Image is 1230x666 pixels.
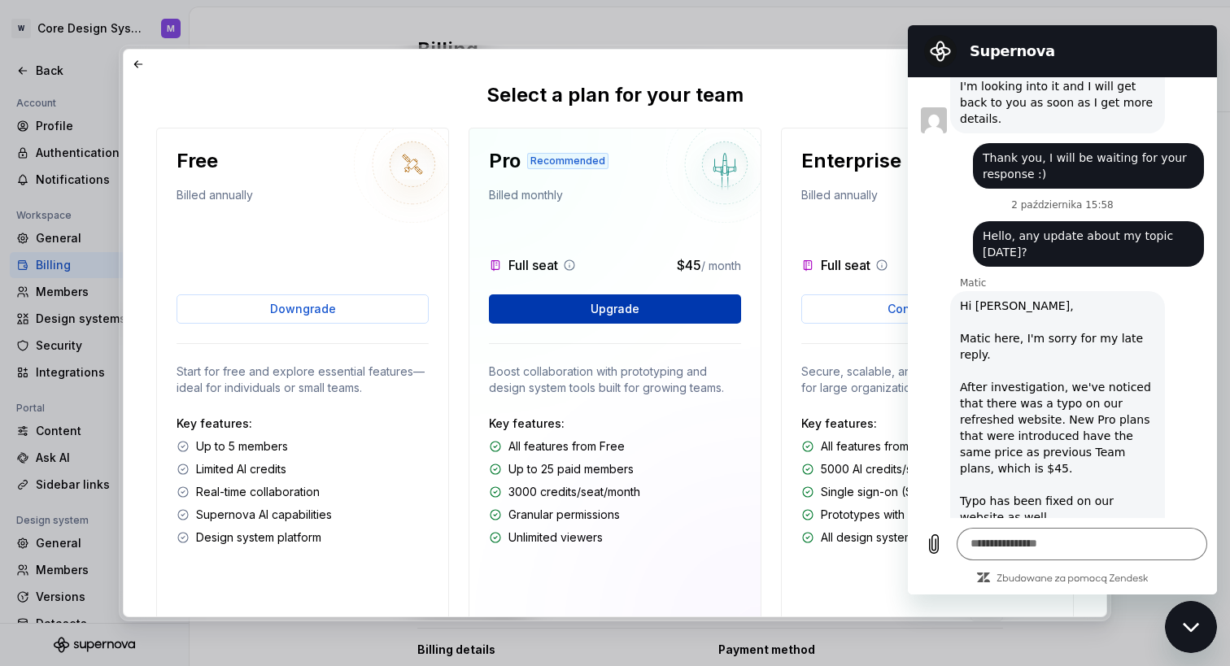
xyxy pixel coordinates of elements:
[489,187,563,210] p: Billed monthly
[489,416,741,432] p: Key features:
[701,259,741,272] span: / month
[489,363,741,396] p: Boost collaboration with prototyping and design system tools built for growing teams.
[196,438,288,455] p: Up to 5 members
[508,507,620,523] p: Granular permissions
[89,549,241,559] a: Zbudowane za pomocą Zendesk: Odwiedź witrynę Zendesk na nowej karcie
[508,255,558,275] p: Full seat
[177,148,218,174] p: Free
[508,529,603,546] p: Unlimited viewers
[486,82,744,108] p: Select a plan for your team
[46,266,254,572] div: Hi [PERSON_NAME], Matic here, I'm sorry for my late reply. After investigation, we've noticed tha...
[821,529,962,546] p: All design system features
[270,301,336,317] span: Downgrade
[196,507,332,523] p: Supernova AI capabilities
[177,416,429,432] p: Key features:
[177,294,429,324] button: Downgrade
[801,363,1053,396] p: Secure, scalable, and fully supported — made for large organizations.
[821,461,966,477] p: 5000 AI credits/seat/month
[196,484,320,500] p: Real-time collaboration
[677,257,701,273] span: $45
[196,461,286,477] p: Limited AI credits
[508,484,640,500] p: 3000 credits/seat/month
[527,153,608,169] div: Recommended
[821,484,934,500] p: Single sign-on (SSO)
[908,25,1217,594] iframe: Okno komunikatora
[888,301,966,317] span: Contact sales
[10,503,42,535] button: Prześlij plik
[801,416,1053,432] p: Key features:
[508,438,625,455] p: All features from Free
[801,148,901,174] p: Enterprise
[801,294,1053,324] a: Contact sales
[196,529,321,546] p: Design system platform
[821,255,870,275] p: Full seat
[177,363,429,396] p: Start for free and explore essential features—ideal for individuals or small teams.
[489,294,741,324] button: Upgrade
[821,438,931,455] p: All features from Pro
[177,187,253,210] p: Billed annually
[801,187,878,210] p: Billed annually
[508,461,634,477] p: Up to 25 paid members
[591,301,639,317] span: Upgrade
[821,507,1034,523] p: Prototypes with your code components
